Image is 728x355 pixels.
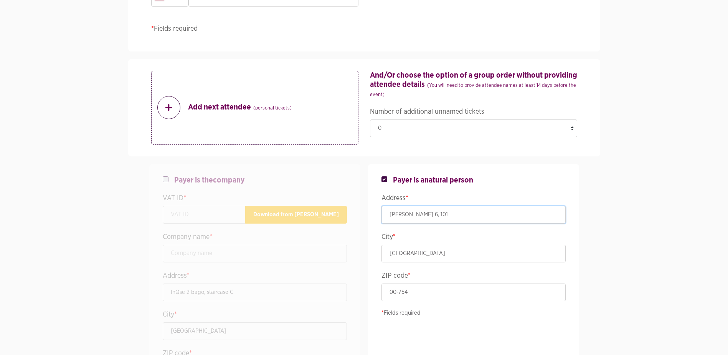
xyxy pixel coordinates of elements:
span: Payer is the [174,176,245,185]
legend: Company name [163,231,347,245]
legend: Address [381,192,566,206]
legend: Number of additional unnamed tickets [370,106,577,119]
span: natural person [424,176,473,184]
input: City [381,245,566,262]
input: Address [163,284,347,301]
h4: And/Or choose the option of a group order without providing attendee details [370,71,577,98]
small: (You will need to provide attendee names at least 14 days before the event) [370,83,576,97]
span: Payer is a [393,176,473,185]
input: Address [381,206,566,224]
small: (personal tickets) [253,106,292,111]
legend: VAT ID [163,192,347,206]
input: VAT ID [163,206,246,224]
legend: City [381,231,566,245]
legend: City [163,309,347,322]
legend: ZIP code [381,270,566,284]
p: Fields required [381,309,566,318]
p: Fields required [151,24,577,34]
input: ZIP code [381,284,566,301]
span: company [213,176,245,184]
input: Company name [163,245,347,262]
strong: Add next attendee [188,103,292,113]
legend: Address [163,270,347,284]
input: City [163,322,347,340]
button: Download from [PERSON_NAME] [245,206,347,224]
